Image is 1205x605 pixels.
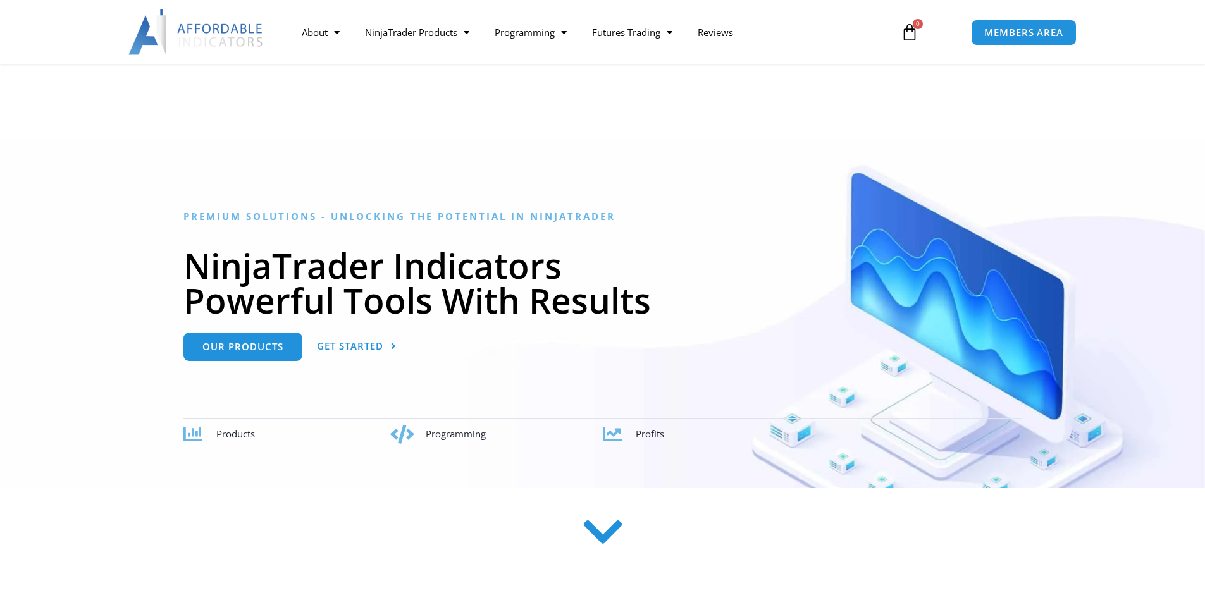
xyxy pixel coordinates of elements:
[216,427,255,440] span: Products
[971,20,1077,46] a: MEMBERS AREA
[579,18,685,47] a: Futures Trading
[202,342,283,351] span: Our Products
[482,18,579,47] a: Programming
[913,19,923,29] span: 0
[636,427,664,440] span: Profits
[317,333,397,361] a: Get Started
[882,14,937,51] a: 0
[183,333,302,361] a: Our Products
[289,18,352,47] a: About
[685,18,746,47] a: Reviews
[317,341,383,351] span: Get Started
[984,28,1063,37] span: MEMBERS AREA
[352,18,482,47] a: NinjaTrader Products
[289,18,886,47] nav: Menu
[183,211,1022,223] h6: Premium Solutions - Unlocking the Potential in NinjaTrader
[128,9,264,55] img: LogoAI | Affordable Indicators – NinjaTrader
[426,427,486,440] span: Programming
[183,248,1022,317] h1: NinjaTrader Indicators Powerful Tools With Results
